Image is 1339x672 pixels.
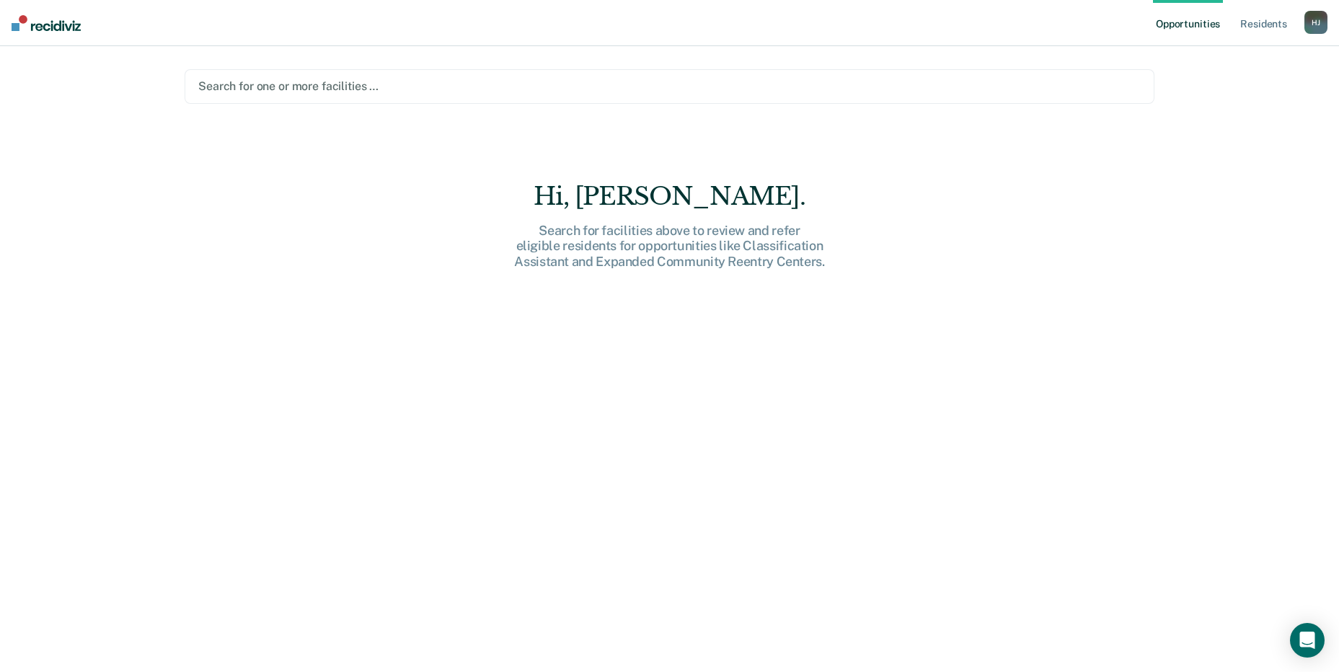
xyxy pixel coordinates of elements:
img: Recidiviz [12,15,81,31]
div: Open Intercom Messenger [1290,623,1325,658]
button: HJ [1304,11,1327,34]
div: Search for facilities above to review and refer eligible residents for opportunities like Classif... [439,223,901,270]
div: H J [1304,11,1327,34]
div: Hi, [PERSON_NAME]. [439,182,901,211]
